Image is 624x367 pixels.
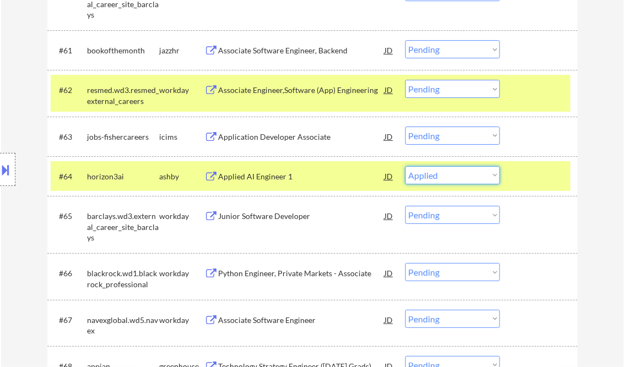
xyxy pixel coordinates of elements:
div: #66 [59,268,79,279]
div: bookofthemonth [88,45,160,56]
div: Python Engineer, Private Markets - Associate [219,268,385,279]
div: Associate Engineer,Software (App) Engineering [219,85,385,96]
div: Junior Software Developer [219,211,385,222]
div: JD [384,310,395,330]
div: Applied AI Engineer 1 [219,171,385,182]
div: JD [384,80,395,100]
div: workday [160,315,205,326]
div: workday [160,268,205,279]
div: navexglobal.wd5.navex [88,315,160,336]
div: #67 [59,315,79,326]
div: Associate Software Engineer [219,315,385,326]
div: JD [384,263,395,283]
div: jazzhr [160,45,205,56]
div: #61 [59,45,79,56]
div: blackrock.wd1.blackrock_professional [88,268,160,289]
div: Associate Software Engineer, Backend [219,45,385,56]
div: JD [384,206,395,226]
div: JD [384,127,395,146]
div: JD [384,40,395,60]
div: JD [384,166,395,186]
div: Application Developer Associate [219,132,385,143]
